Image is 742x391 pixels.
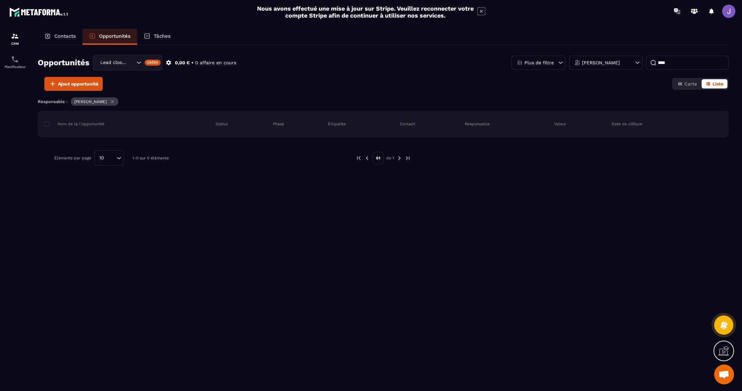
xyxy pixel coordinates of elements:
p: de 1 [386,155,394,161]
button: Ajout opportunité [44,77,103,91]
img: next [397,155,402,161]
p: [PERSON_NAME] [582,60,620,65]
p: Phase [273,121,284,127]
p: Nom de la l'opportunité [44,121,104,127]
p: Valeur [554,121,566,127]
span: Liste [713,81,723,86]
img: prev [364,155,370,161]
p: Contacts [54,33,76,39]
input: Search for option [128,59,135,66]
p: Plus de filtre [524,60,554,65]
img: formation [11,32,19,40]
p: CRM [2,42,28,45]
p: Planificateur [2,65,28,69]
p: Étiquette [328,121,346,127]
p: 01 [372,152,384,164]
span: 10 [97,154,106,162]
img: logo [9,6,69,18]
div: Search for option [94,150,124,166]
a: Tâches [137,29,177,45]
h2: Nous avons effectué une mise à jour sur Stripe. Veuillez reconnecter votre compte Stripe afin de ... [257,5,474,19]
a: Contacts [38,29,82,45]
p: • [191,60,193,66]
span: Carte [684,81,697,86]
div: Search for option [93,55,162,70]
h2: Opportunités [38,56,89,69]
p: Tâches [154,33,171,39]
div: Créer [145,60,161,66]
p: 0,00 € [175,60,190,66]
img: next [405,155,411,161]
p: [PERSON_NAME] [74,99,107,104]
p: Éléments par page [54,156,91,160]
p: Date de clôture [611,121,642,127]
img: scheduler [11,55,19,63]
span: Ajout opportunité [58,81,98,87]
a: formationformationCRM [2,27,28,50]
div: Ouvrir le chat [714,364,734,384]
input: Search for option [106,154,115,162]
p: Statut [216,121,228,127]
p: 0 affaire en cours [195,60,236,66]
p: Contact [400,121,415,127]
button: Carte [673,79,701,88]
p: Opportunités [99,33,131,39]
span: Lead closing [99,59,128,66]
button: Liste [702,79,727,88]
img: prev [356,155,362,161]
a: schedulerschedulerPlanificateur [2,50,28,74]
p: Responsable [465,121,490,127]
p: Responsable : [38,99,68,104]
a: Opportunités [82,29,137,45]
p: 1-0 sur 0 éléments [132,156,169,160]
